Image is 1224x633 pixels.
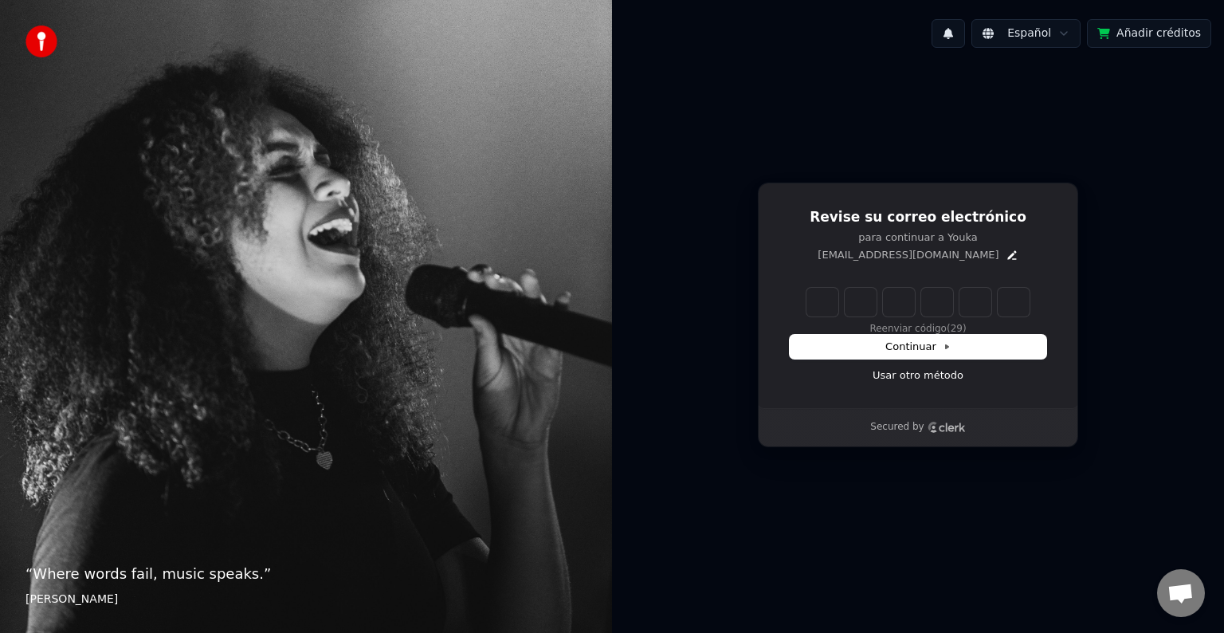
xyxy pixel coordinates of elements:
[870,421,924,434] p: Secured by
[790,208,1046,227] h1: Revise su correo electrónico
[1006,249,1018,261] button: Edit
[1087,19,1211,48] button: Añadir créditos
[928,422,966,433] a: Clerk logo
[873,368,963,383] a: Usar otro método
[818,248,998,262] p: [EMAIL_ADDRESS][DOMAIN_NAME]
[790,335,1046,359] button: Continuar
[790,230,1046,245] p: para continuar a Youka
[885,340,951,354] span: Continuar
[25,563,586,585] p: “ Where words fail, music speaks. ”
[25,26,57,57] img: youka
[25,592,586,607] footer: [PERSON_NAME]
[806,288,1030,316] input: Enter verification code
[1157,569,1205,617] div: Chat abierto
